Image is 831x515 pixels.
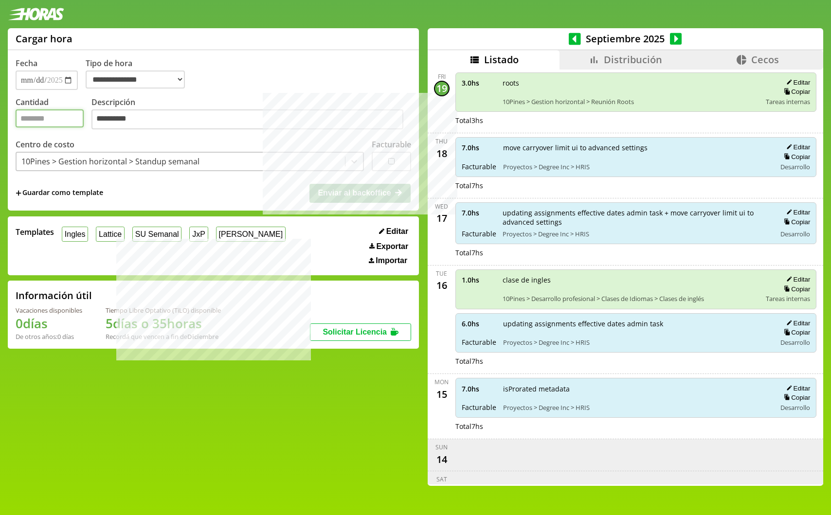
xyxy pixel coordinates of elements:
[783,78,810,87] button: Editar
[781,393,810,402] button: Copiar
[455,116,817,125] div: Total 3 hs
[434,278,450,293] div: 16
[91,109,403,130] textarea: Descripción
[16,306,82,315] div: Vacaciones disponibles
[434,378,449,386] div: Mon
[376,227,411,236] button: Editar
[503,294,759,303] span: 10Pines > Desarrollo profesional > Clases de Idiomas > Clases de inglés
[503,338,770,347] span: Proyectos > Degree Inc > HRIS
[189,227,208,242] button: JxP
[503,230,770,238] span: Proyectos > Degree Inc > HRIS
[783,275,810,284] button: Editar
[16,188,103,198] span: +Guardar como template
[86,58,193,90] label: Tipo de hora
[503,78,759,88] span: roots
[16,32,72,45] h1: Cargar hora
[766,97,810,106] span: Tareas internas
[581,32,670,45] span: Septiembre 2025
[503,162,770,171] span: Proyectos > Degree Inc > HRIS
[434,211,450,226] div: 17
[455,248,817,257] div: Total 7 hs
[780,230,810,238] span: Desarrollo
[462,337,496,347] span: Facturable
[436,269,447,278] div: Tue
[781,285,810,293] button: Copiar
[462,208,496,217] span: 7.0 hs
[455,181,817,190] div: Total 7 hs
[783,319,810,327] button: Editar
[780,403,810,412] span: Desarrollo
[462,403,496,412] span: Facturable
[323,328,387,336] span: Solicitar Licencia
[16,97,91,132] label: Cantidad
[310,323,411,341] button: Solicitar Licencia
[455,356,817,366] div: Total 7 hs
[438,72,446,81] div: Fri
[503,143,770,152] span: move carryover limit ui to advanced settings
[96,227,125,242] button: Lattice
[455,422,817,431] div: Total 7 hs
[462,319,496,328] span: 6.0 hs
[435,137,448,145] div: Thu
[16,58,37,69] label: Fecha
[751,53,779,66] span: Cecos
[435,443,448,451] div: Sun
[780,338,810,347] span: Desarrollo
[781,153,810,161] button: Copiar
[16,188,21,198] span: +
[62,227,88,242] button: Ingles
[372,139,411,150] label: Facturable
[16,139,74,150] label: Centro de costo
[503,319,770,328] span: updating assignments effective dates admin task
[428,70,823,484] div: scrollable content
[434,386,450,402] div: 15
[503,97,759,106] span: 10Pines > Gestion horizontal > Reunión Roots
[783,384,810,392] button: Editar
[132,227,181,242] button: SU Semanal
[462,162,496,171] span: Facturable
[21,156,199,167] div: 10Pines > Gestion horizontal > Standup semanal
[434,451,450,467] div: 14
[106,306,221,315] div: Tiempo Libre Optativo (TiLO) disponible
[462,275,496,284] span: 1.0 hs
[386,227,408,236] span: Editar
[376,256,407,265] span: Importar
[16,289,92,302] h2: Información útil
[781,88,810,96] button: Copiar
[462,78,496,88] span: 3.0 hs
[16,227,54,237] span: Templates
[435,202,448,211] div: Wed
[766,294,810,303] span: Tareas internas
[780,162,810,171] span: Desarrollo
[436,475,447,483] div: Sat
[8,8,64,20] img: logotipo
[462,384,496,393] span: 7.0 hs
[434,81,450,96] div: 19
[781,218,810,226] button: Copiar
[462,143,496,152] span: 7.0 hs
[503,403,770,412] span: Proyectos > Degree Inc > HRIS
[484,53,519,66] span: Listado
[783,143,810,151] button: Editar
[91,97,411,132] label: Descripción
[462,229,496,238] span: Facturable
[783,208,810,216] button: Editar
[366,242,411,251] button: Exportar
[16,315,82,332] h1: 0 días
[604,53,662,66] span: Distribución
[16,332,82,341] div: De otros años: 0 días
[106,332,221,341] div: Recordá que vencen a fin de
[503,384,770,393] span: isProrated metadata
[16,109,84,127] input: Cantidad
[216,227,286,242] button: [PERSON_NAME]
[434,145,450,161] div: 18
[376,242,408,251] span: Exportar
[781,328,810,337] button: Copiar
[106,315,221,332] h1: 5 días o 35 horas
[503,275,759,284] span: clase de ingles
[503,208,770,227] span: updating assignments effective dates admin task + move carryover limit ui to advanced settings
[187,332,218,341] b: Diciembre
[434,483,450,499] div: 13
[86,71,185,89] select: Tipo de hora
